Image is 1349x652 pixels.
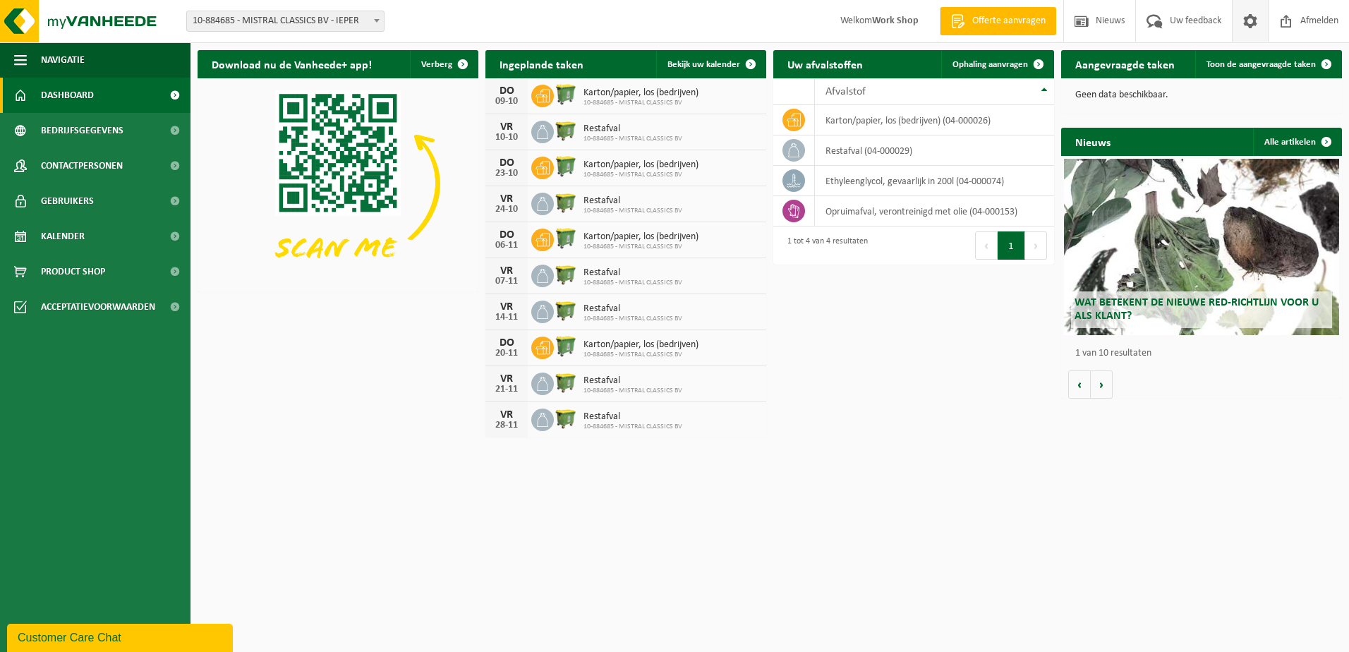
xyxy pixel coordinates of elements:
img: WB-0770-HPE-GN-50 [554,155,578,179]
span: Bedrijfsgegevens [41,113,123,148]
div: DO [492,157,521,169]
span: Afvalstof [825,86,866,97]
span: 10-884685 - MISTRAL CLASSICS BV - IEPER [187,11,384,31]
h2: Nieuws [1061,128,1125,155]
p: Geen data beschikbaar. [1075,90,1328,100]
strong: Work Shop [872,16,919,26]
img: WB-1100-HPE-GN-50 [554,262,578,286]
span: Ophaling aanvragen [952,60,1028,69]
span: 10-884685 - MISTRAL CLASSICS BV [583,171,698,179]
button: Volgende [1091,370,1113,399]
span: Contactpersonen [41,148,123,183]
p: 1 van 10 resultaten [1075,349,1335,358]
td: restafval (04-000029) [815,135,1054,166]
button: Verberg [410,50,477,78]
div: VR [492,373,521,385]
div: 1 tot 4 van 4 resultaten [780,230,868,261]
span: 10-884685 - MISTRAL CLASSICS BV [583,387,682,395]
span: Acceptatievoorwaarden [41,289,155,325]
div: VR [492,121,521,133]
button: Vorige [1068,370,1091,399]
h2: Ingeplande taken [485,50,598,78]
span: 10-884685 - MISTRAL CLASSICS BV [583,135,682,143]
a: Wat betekent de nieuwe RED-richtlijn voor u als klant? [1064,159,1339,335]
td: opruimafval, verontreinigd met olie (04-000153) [815,196,1054,227]
div: 28-11 [492,421,521,430]
div: 20-11 [492,349,521,358]
h2: Aangevraagde taken [1061,50,1189,78]
span: Offerte aanvragen [969,14,1049,28]
div: 10-10 [492,133,521,143]
div: DO [492,85,521,97]
div: 14-11 [492,313,521,322]
td: ethyleenglycol, gevaarlijk in 200l (04-000074) [815,166,1054,196]
span: Restafval [583,375,682,387]
img: WB-1100-HPE-GN-50 [554,119,578,143]
div: VR [492,301,521,313]
a: Toon de aangevraagde taken [1195,50,1341,78]
img: WB-1100-HPE-GN-50 [554,191,578,215]
img: WB-0770-HPE-GN-50 [554,227,578,250]
div: 09-10 [492,97,521,107]
span: 10-884685 - MISTRAL CLASSICS BV [583,423,682,431]
span: Verberg [421,60,452,69]
span: Product Shop [41,254,105,289]
img: WB-0770-HPE-GN-50 [554,83,578,107]
div: 24-10 [492,205,521,215]
a: Bekijk uw kalender [656,50,765,78]
div: VR [492,193,521,205]
button: Previous [975,231,998,260]
span: 10-884685 - MISTRAL CLASSICS BV [583,279,682,287]
img: WB-1100-HPE-GN-50 [554,298,578,322]
span: Kalender [41,219,85,254]
span: 10-884685 - MISTRAL CLASSICS BV - IEPER [186,11,385,32]
a: Offerte aanvragen [940,7,1056,35]
span: 10-884685 - MISTRAL CLASSICS BV [583,315,682,323]
span: Karton/papier, los (bedrijven) [583,231,698,243]
span: Restafval [583,411,682,423]
span: Dashboard [41,78,94,113]
img: WB-1100-HPE-GN-50 [554,406,578,430]
span: Restafval [583,303,682,315]
span: Karton/papier, los (bedrijven) [583,87,698,99]
a: Alle artikelen [1253,128,1341,156]
a: Ophaling aanvragen [941,50,1053,78]
div: DO [492,229,521,241]
span: Toon de aangevraagde taken [1206,60,1316,69]
div: VR [492,265,521,277]
h2: Download nu de Vanheede+ app! [198,50,386,78]
button: 1 [998,231,1025,260]
span: Restafval [583,267,682,279]
img: Download de VHEPlus App [198,78,478,289]
span: 10-884685 - MISTRAL CLASSICS BV [583,207,682,215]
span: Navigatie [41,42,85,78]
span: 10-884685 - MISTRAL CLASSICS BV [583,243,698,251]
span: Karton/papier, los (bedrijven) [583,159,698,171]
span: 10-884685 - MISTRAL CLASSICS BV [583,351,698,359]
img: WB-1100-HPE-GN-50 [554,370,578,394]
iframe: chat widget [7,621,236,652]
div: DO [492,337,521,349]
div: 06-11 [492,241,521,250]
div: 23-10 [492,169,521,179]
img: WB-0770-HPE-GN-50 [554,334,578,358]
span: Karton/papier, los (bedrijven) [583,339,698,351]
button: Next [1025,231,1047,260]
span: Gebruikers [41,183,94,219]
span: 10-884685 - MISTRAL CLASSICS BV [583,99,698,107]
div: 07-11 [492,277,521,286]
div: VR [492,409,521,421]
h2: Uw afvalstoffen [773,50,877,78]
span: Restafval [583,123,682,135]
span: Restafval [583,195,682,207]
td: karton/papier, los (bedrijven) (04-000026) [815,105,1054,135]
span: Wat betekent de nieuwe RED-richtlijn voor u als klant? [1075,297,1319,322]
span: Bekijk uw kalender [667,60,740,69]
div: 21-11 [492,385,521,394]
